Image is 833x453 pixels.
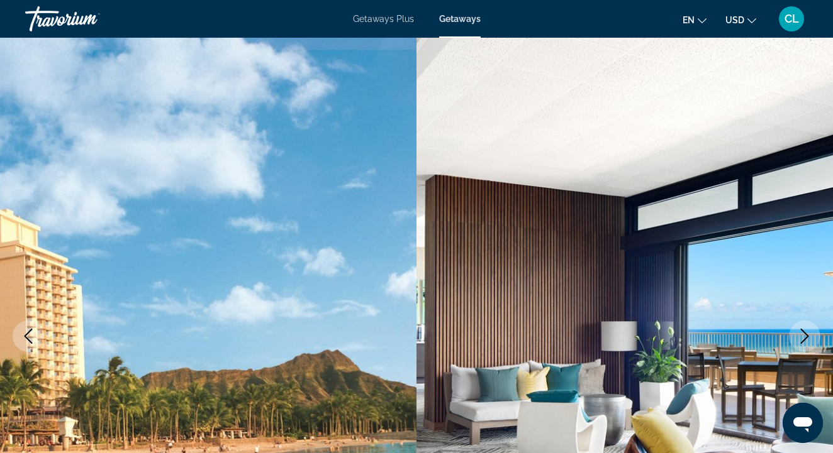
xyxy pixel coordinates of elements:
[13,320,44,352] button: Previous image
[783,403,823,443] iframe: Button to launch messaging window
[775,6,808,32] button: User Menu
[353,14,414,24] a: Getaways Plus
[439,14,481,24] a: Getaways
[25,3,151,35] a: Travorium
[789,320,820,352] button: Next image
[683,15,695,25] span: en
[785,13,799,25] span: CL
[683,11,707,29] button: Change language
[725,11,756,29] button: Change currency
[725,15,744,25] span: USD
